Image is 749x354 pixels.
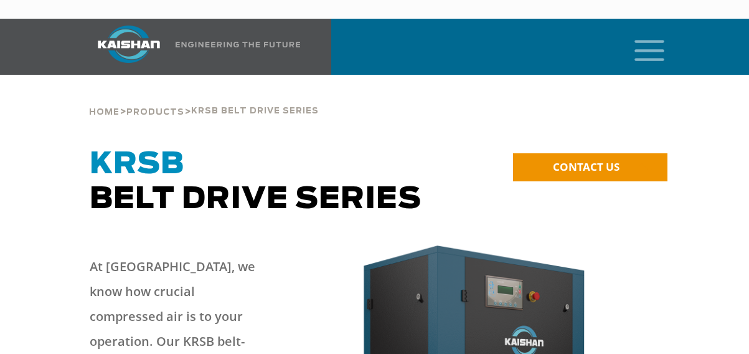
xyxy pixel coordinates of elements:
a: Kaishan USA [82,19,303,75]
span: Home [89,108,120,117]
a: Products [126,106,184,117]
img: Engineering the future [176,42,300,47]
span: Belt Drive Series [90,150,422,214]
a: mobile menu [629,36,651,57]
span: Products [126,108,184,117]
img: kaishan logo [82,26,176,63]
div: > > [89,75,319,122]
a: CONTACT US [513,153,667,181]
span: krsb belt drive series [191,107,319,115]
span: KRSB [90,150,184,179]
span: CONTACT US [553,160,619,174]
a: Home [89,106,120,117]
